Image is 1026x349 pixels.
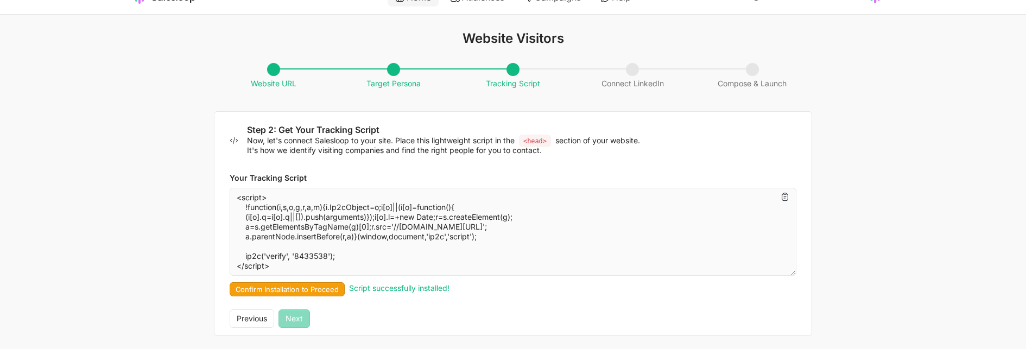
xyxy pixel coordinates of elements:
[519,135,551,148] code: <head>
[230,173,307,182] strong: Your Tracking Script
[712,64,792,88] span: Compose & Launch
[230,309,274,328] button: Previous
[349,283,449,293] span: Script successfully installed!
[247,136,796,155] p: Now, let's connect Salesloop to your site. Place this lightweight script in the section of your w...
[480,64,546,88] span: Tracking Script
[230,282,345,296] button: Confirm Installation to Proceed
[361,64,426,88] span: Target Persona
[596,64,669,88] span: Connect LinkedIn
[214,31,812,46] h1: Website Visitors
[247,125,796,136] h2: Step 2: Get Your Tracking Script
[245,64,302,88] span: Website URL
